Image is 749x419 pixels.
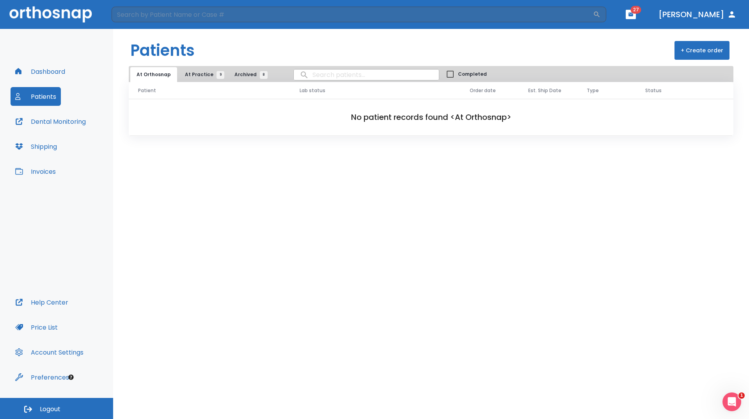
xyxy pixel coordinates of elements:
button: Help Center [11,293,73,312]
iframe: Intercom live chat [722,392,741,411]
h2: No patient records found <At Orthosnap> [141,111,721,123]
button: At Orthosnap [130,67,177,82]
span: Completed [458,71,487,78]
span: Archived [234,71,264,78]
span: 9 [217,71,224,79]
input: search [294,67,439,82]
span: Order date [470,87,496,94]
button: Patients [11,87,61,106]
h1: Patients [130,39,195,62]
span: 27 [631,6,641,14]
span: Lab status [300,87,325,94]
button: Dental Monitoring [11,112,91,131]
button: Dashboard [11,62,70,81]
input: Search by Patient Name or Case # [112,7,593,22]
button: [PERSON_NAME] [655,7,740,21]
button: Shipping [11,137,62,156]
img: Orthosnap [9,6,92,22]
div: Tooltip anchor [67,374,75,381]
button: Invoices [11,162,60,181]
button: + Create order [674,41,729,60]
span: Est. Ship Date [528,87,561,94]
span: Patient [138,87,156,94]
button: Preferences [11,368,74,387]
button: Price List [11,318,62,337]
span: 8 [260,71,268,79]
button: Account Settings [11,343,88,362]
span: 1 [738,392,745,399]
span: Type [587,87,599,94]
span: At Practice [185,71,220,78]
div: tabs [130,67,272,82]
span: Logout [40,405,60,414]
span: Status [645,87,662,94]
